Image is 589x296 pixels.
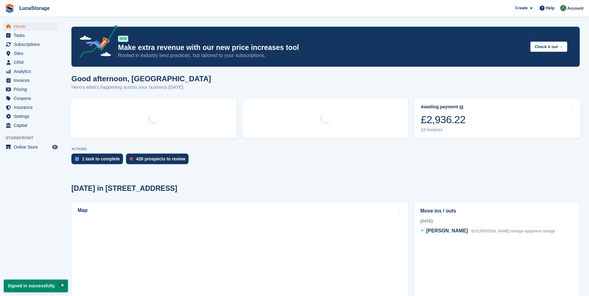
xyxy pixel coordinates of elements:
img: task-75834270c22a3079a89374b754ae025e5fb1db73e45f91037f5363f120a921f8.svg [75,157,79,161]
a: menu [3,112,59,121]
a: menu [3,76,59,85]
p: Signed in successfully. [4,280,68,292]
span: CRM [14,58,51,67]
span: Settings [14,112,51,121]
span: Create [515,5,528,11]
h1: Good afternoon, [GEOGRAPHIC_DATA] [71,74,211,83]
a: menu [3,94,59,103]
div: [DATE] [420,218,574,224]
a: menu [3,103,59,112]
a: Awaiting payment £2,936.22 10 invoices [415,99,580,138]
a: 428 prospects to review [126,154,192,167]
a: menu [3,85,59,94]
p: Here's what's happening across your business [DATE] [71,84,211,91]
h2: Move ins / outs [420,207,574,215]
a: menu [3,22,59,31]
p: Rooted in industry best practices, but tailored to your subscriptions. [118,52,525,59]
span: Home [14,22,51,31]
span: [PERSON_NAME] [426,228,468,233]
a: LunaStorage [17,3,52,13]
img: stora-icon-8386f47178a22dfd0bd8f6a31ec36ba5ce8667c1dd55bd0f319d3a0aa187defe.svg [5,4,14,13]
a: menu [3,40,59,49]
span: Help [546,5,555,11]
a: menu [3,58,59,67]
div: NEW [118,36,128,42]
a: menu [3,31,59,40]
span: B19 [PERSON_NAME] storage equipment storage [471,229,555,233]
div: Awaiting payment [421,104,458,110]
p: ACTIONS [71,147,580,151]
div: 10 invoices [421,127,465,132]
button: Check it out → [530,42,567,52]
p: Make extra revenue with our new price increases tool [118,43,525,52]
span: Pricing [14,85,51,94]
a: Preview store [51,143,59,151]
span: Storefront [6,135,62,141]
a: [PERSON_NAME] B19 [PERSON_NAME] storage equipment storage [420,227,555,235]
a: menu [3,143,59,151]
span: Analytics [14,67,51,76]
div: 1 task to complete [82,156,120,161]
span: Account [567,5,583,11]
a: menu [3,67,59,76]
a: menu [3,121,59,130]
h2: [DATE] in [STREET_ADDRESS] [71,184,177,193]
span: Capital [14,121,51,130]
span: Insurance [14,103,51,112]
a: menu [3,49,59,58]
img: prospect-51fa495bee0391a8d652442698ab0144808aea92771e9ea1ae160a38d050c398.svg [130,157,133,161]
img: price-adjustments-announcement-icon-8257ccfd72463d97f412b2fc003d46551f7dbcb40ab6d574587a9cd5c0d94... [74,25,118,61]
a: 1 task to complete [71,154,126,167]
img: icon-info-grey-7440780725fd019a000dd9b08b2336e03edf1995a4989e88bcd33f0948082b44.svg [460,105,463,109]
div: 428 prospects to review [136,156,185,161]
span: Subscriptions [14,40,51,49]
span: Online Store [14,143,51,151]
img: Cathal Vaughan [560,5,566,11]
span: Invoices [14,76,51,85]
span: Coupons [14,94,51,103]
h2: Map [78,208,88,213]
span: Sites [14,49,51,58]
span: Tasks [14,31,51,40]
div: £2,936.22 [421,113,465,126]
